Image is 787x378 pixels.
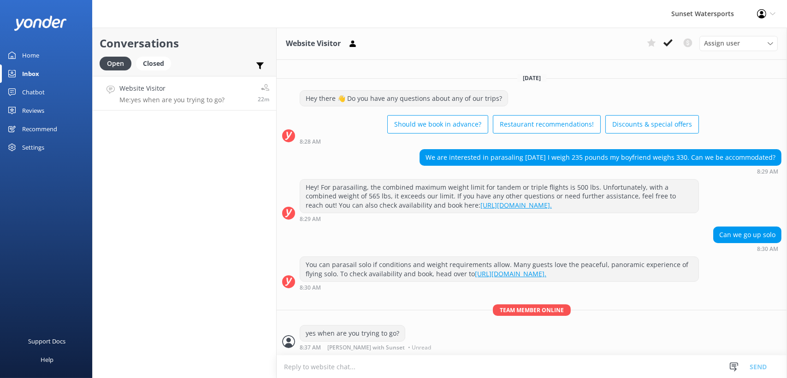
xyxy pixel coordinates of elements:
[300,215,699,222] div: Sep 30 2025 07:29am (UTC -05:00) America/Cancun
[493,115,601,134] button: Restaurant recommendations!
[757,169,778,174] strong: 8:29 AM
[14,16,67,31] img: yonder-white-logo.png
[119,83,225,93] h4: Website Visitor
[475,269,546,278] a: [URL][DOMAIN_NAME].
[300,285,321,291] strong: 8:30 AM
[757,246,778,252] strong: 8:30 AM
[300,326,405,341] div: yes when are you trying to go?
[300,180,698,213] div: Hey! For parasailing, the combined maximum weight limit for tandem or triple flights is 500 lbs. ...
[408,345,431,350] span: • Unread
[713,245,781,252] div: Sep 30 2025 07:30am (UTC -05:00) America/Cancun
[22,101,44,120] div: Reviews
[704,38,740,48] span: Assign user
[714,227,781,243] div: Can we go up solo
[136,58,176,68] a: Closed
[119,96,225,104] p: Me: yes when are you trying to go?
[300,91,508,106] div: Hey there 👋 Do you have any questions about any of our trips?
[22,83,45,101] div: Chatbot
[100,35,269,52] h2: Conversations
[300,344,433,350] div: Sep 30 2025 07:37am (UTC -05:00) America/Cancun
[605,115,699,134] button: Discounts & special offers
[22,120,57,138] div: Recommend
[300,284,699,291] div: Sep 30 2025 07:30am (UTC -05:00) America/Cancun
[517,74,546,82] span: [DATE]
[420,168,781,174] div: Sep 30 2025 07:29am (UTC -05:00) America/Cancun
[22,64,39,83] div: Inbox
[300,138,699,145] div: Sep 30 2025 07:28am (UTC -05:00) America/Cancun
[100,57,131,70] div: Open
[327,345,405,350] span: [PERSON_NAME] with Sunset
[480,201,552,209] a: [URL][DOMAIN_NAME].
[41,350,53,369] div: Help
[387,115,488,134] button: Should we book in advance?
[29,332,66,350] div: Support Docs
[300,345,321,350] strong: 8:37 AM
[258,95,269,103] span: Sep 30 2025 07:37am (UTC -05:00) America/Cancun
[136,57,171,70] div: Closed
[22,46,39,64] div: Home
[300,139,321,145] strong: 8:28 AM
[100,58,136,68] a: Open
[93,76,276,110] a: Website VisitorMe:yes when are you trying to go?22m
[300,216,321,222] strong: 8:29 AM
[699,36,778,51] div: Assign User
[420,150,781,165] div: We are interested in parasaling [DATE] I weigh 235 pounds my boyfriend weighs 330. Can we be acco...
[286,38,341,50] h3: Website Visitor
[22,138,44,157] div: Settings
[493,304,571,316] span: Team member online
[300,257,698,281] div: You can parasail solo if conditions and weight requirements allow. Many guests love the peaceful,...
